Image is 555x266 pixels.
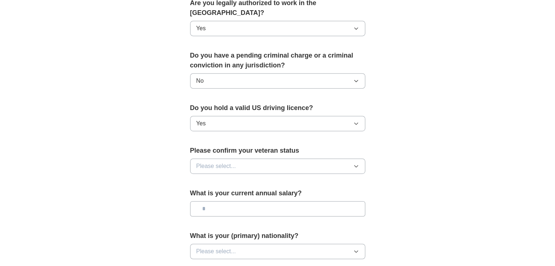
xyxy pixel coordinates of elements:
[190,51,365,70] label: Do you have a pending criminal charge or a criminal conviction in any jurisdiction?
[196,162,236,171] span: Please select...
[190,244,365,259] button: Please select...
[196,247,236,256] span: Please select...
[196,119,206,128] span: Yes
[190,73,365,89] button: No
[196,24,206,33] span: Yes
[190,21,365,36] button: Yes
[190,188,365,198] label: What is your current annual salary?
[190,103,365,113] label: Do you hold a valid US driving licence?
[190,159,365,174] button: Please select...
[190,146,365,156] label: Please confirm your veteran status
[190,116,365,131] button: Yes
[190,231,365,241] label: What is your (primary) nationality?
[196,77,204,85] span: No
